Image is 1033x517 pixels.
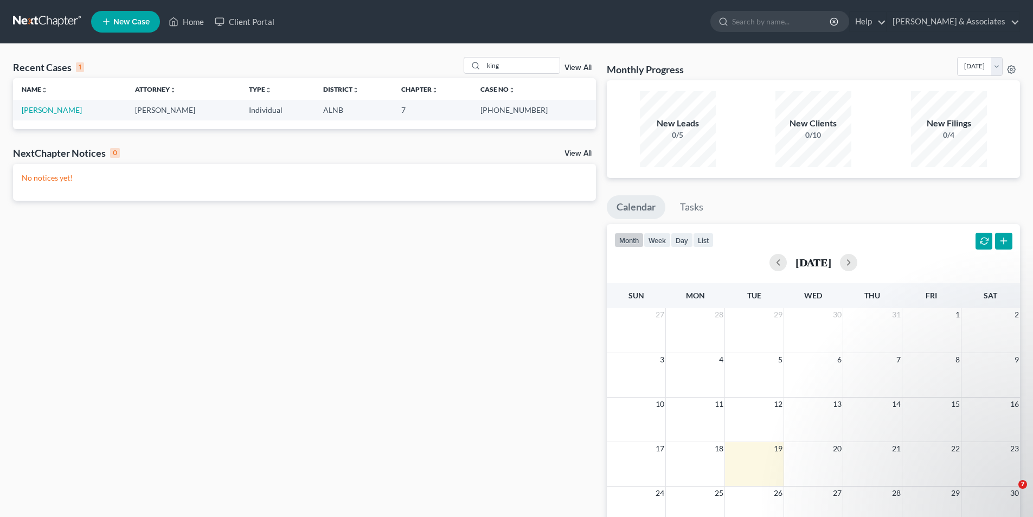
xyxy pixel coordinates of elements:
[13,146,120,159] div: NextChapter Notices
[773,308,784,321] span: 29
[76,62,84,72] div: 1
[401,85,438,93] a: Chapterunfold_more
[480,85,515,93] a: Case Nounfold_more
[659,353,665,366] span: 3
[686,291,705,300] span: Mon
[564,64,592,72] a: View All
[747,291,761,300] span: Tue
[732,11,831,31] input: Search by name...
[911,130,987,141] div: 0/4
[472,100,595,120] td: [PHONE_NUMBER]
[323,85,359,93] a: Districtunfold_more
[850,12,886,31] a: Help
[777,353,784,366] span: 5
[640,117,716,130] div: New Leads
[714,487,724,500] span: 25
[773,398,784,411] span: 12
[670,195,713,219] a: Tasks
[773,442,784,455] span: 19
[13,61,84,74] div: Recent Cases
[804,291,822,300] span: Wed
[795,257,831,268] h2: [DATE]
[911,117,987,130] div: New Filings
[775,130,851,141] div: 0/10
[509,87,515,93] i: unfold_more
[170,87,176,93] i: unfold_more
[950,487,961,500] span: 29
[655,308,665,321] span: 27
[1018,480,1027,489] span: 7
[607,195,665,219] a: Calendar
[773,487,784,500] span: 26
[564,150,592,157] a: View All
[265,87,272,93] i: unfold_more
[163,12,209,31] a: Home
[644,233,671,247] button: week
[113,18,150,26] span: New Case
[832,487,843,500] span: 27
[996,480,1022,506] iframe: Intercom live chat
[41,87,48,93] i: unfold_more
[22,105,82,114] a: [PERSON_NAME]
[891,487,902,500] span: 28
[135,85,176,93] a: Attorneyunfold_more
[693,233,714,247] button: list
[432,87,438,93] i: unfold_more
[655,442,665,455] span: 17
[209,12,280,31] a: Client Portal
[714,398,724,411] span: 11
[240,100,315,120] td: Individual
[714,442,724,455] span: 18
[775,117,851,130] div: New Clients
[628,291,644,300] span: Sun
[393,100,472,120] td: 7
[315,100,393,120] td: ALNB
[655,398,665,411] span: 10
[126,100,240,120] td: [PERSON_NAME]
[614,233,644,247] button: month
[655,487,665,500] span: 24
[671,233,693,247] button: day
[714,308,724,321] span: 28
[887,12,1019,31] a: [PERSON_NAME] & Associates
[22,85,48,93] a: Nameunfold_more
[352,87,359,93] i: unfold_more
[249,85,272,93] a: Typeunfold_more
[607,63,684,76] h3: Monthly Progress
[718,353,724,366] span: 4
[110,148,120,158] div: 0
[484,58,560,73] input: Search by name...
[640,130,716,141] div: 0/5
[22,173,587,183] p: No notices yet!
